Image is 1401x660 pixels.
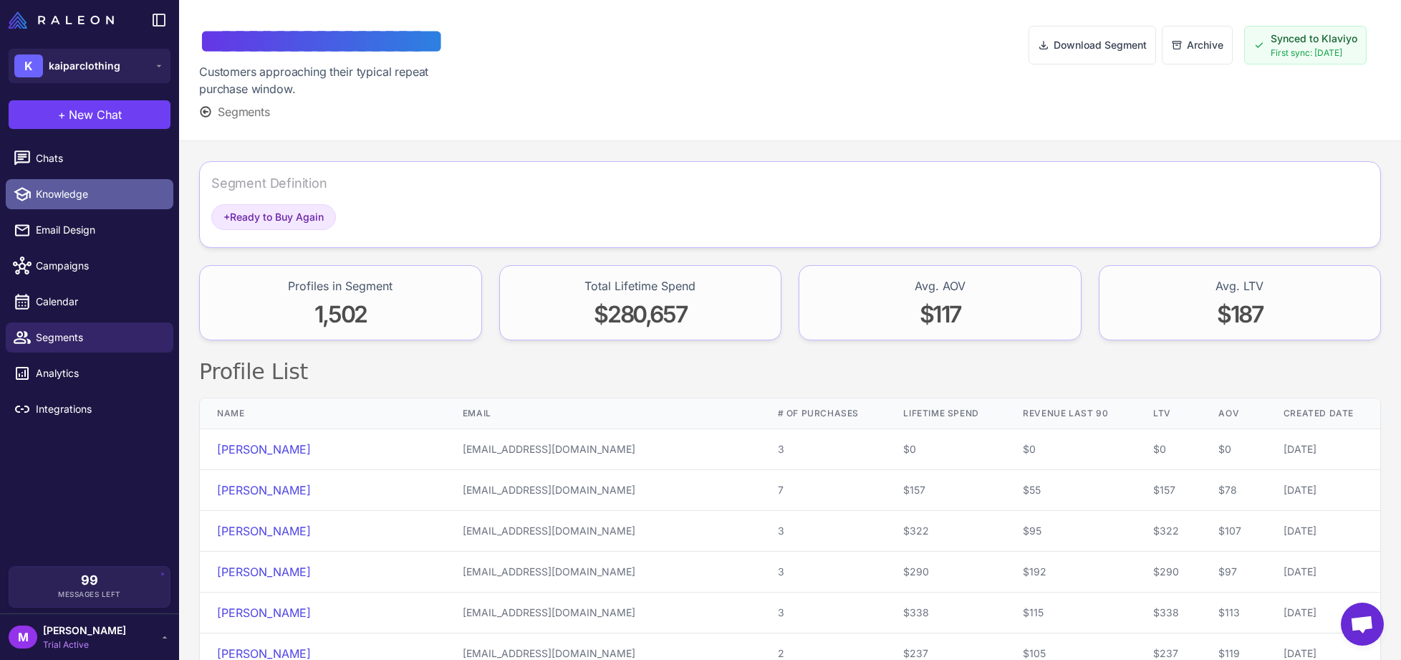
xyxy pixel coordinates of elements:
[36,258,162,274] span: Campaigns
[9,11,120,29] a: Raleon Logo
[36,150,162,166] span: Chats
[211,173,327,193] div: Segment Definition
[58,106,66,123] span: +
[1266,398,1380,429] th: Created Date
[1266,470,1380,511] td: [DATE]
[6,287,173,317] a: Calendar
[1006,511,1136,552] td: $95
[1215,277,1263,295] div: Avg. LTV
[81,574,98,587] span: 99
[761,470,887,511] td: 7
[1271,47,1357,59] span: First sync: [DATE]
[6,358,173,388] a: Analytics
[1201,593,1266,633] td: $113
[446,470,761,511] td: [EMAIL_ADDRESS][DOMAIN_NAME]
[1136,593,1201,633] td: $338
[217,606,311,620] a: [PERSON_NAME]
[1266,429,1380,470] td: [DATE]
[1006,398,1136,429] th: Revenue Last 90
[1006,429,1136,470] td: $0
[9,100,170,129] button: +New Chat
[36,186,162,202] span: Knowledge
[1136,429,1201,470] td: $0
[6,322,173,353] a: Segments
[199,103,270,120] button: Segments
[9,626,37,649] div: M
[1201,429,1266,470] td: $0
[594,300,686,328] span: $280,657
[915,277,966,295] div: Avg. AOV
[36,401,162,417] span: Integrations
[217,565,311,579] a: [PERSON_NAME]
[761,429,887,470] td: 3
[1136,470,1201,511] td: $157
[199,358,1381,386] h2: Profile List
[217,483,311,497] a: [PERSON_NAME]
[584,277,695,295] div: Total Lifetime Spend
[6,143,173,173] a: Chats
[6,251,173,281] a: Campaigns
[1136,511,1201,552] td: $322
[920,300,961,328] span: $117
[200,398,446,429] th: Name
[886,470,1006,511] td: $157
[886,511,1006,552] td: $322
[314,300,367,328] span: 1,502
[1006,470,1136,511] td: $55
[217,524,311,538] a: [PERSON_NAME]
[1217,300,1262,328] span: $187
[43,639,126,651] span: Trial Active
[1201,470,1266,511] td: $78
[288,277,393,295] div: Profiles in Segment
[761,552,887,593] td: 3
[6,215,173,245] a: Email Design
[218,103,270,120] span: Segments
[886,593,1006,633] td: $338
[43,623,126,639] span: [PERSON_NAME]
[446,552,761,593] td: [EMAIL_ADDRESS][DOMAIN_NAME]
[217,442,311,456] a: [PERSON_NAME]
[1136,398,1201,429] th: LTV
[1006,593,1136,633] td: $115
[761,511,887,552] td: 3
[36,222,162,238] span: Email Design
[1266,511,1380,552] td: [DATE]
[1341,603,1384,646] div: Open chat
[1029,26,1156,64] button: Download Segment
[886,429,1006,470] td: $0
[1201,552,1266,593] td: $97
[223,211,230,223] span: +
[36,330,162,345] span: Segments
[1162,26,1233,64] button: Archive
[9,11,114,29] img: Raleon Logo
[1201,398,1266,429] th: AOV
[761,593,887,633] td: 3
[446,429,761,470] td: [EMAIL_ADDRESS][DOMAIN_NAME]
[446,511,761,552] td: [EMAIL_ADDRESS][DOMAIN_NAME]
[886,552,1006,593] td: $290
[1266,593,1380,633] td: [DATE]
[69,106,122,123] span: New Chat
[36,294,162,310] span: Calendar
[199,63,463,97] div: Customers approaching their typical repeat purchase window.
[6,394,173,424] a: Integrations
[446,593,761,633] td: [EMAIL_ADDRESS][DOMAIN_NAME]
[1006,552,1136,593] td: $192
[761,398,887,429] th: # of Purchases
[36,365,162,381] span: Analytics
[49,58,120,74] span: kaiparclothing
[446,398,761,429] th: Email
[58,589,121,600] span: Messages Left
[6,179,173,209] a: Knowledge
[1266,552,1380,593] td: [DATE]
[14,54,43,77] div: K
[1201,511,1266,552] td: $107
[9,49,170,83] button: Kkaiparclothing
[1136,552,1201,593] td: $290
[1271,31,1357,47] span: Synced to Klaviyo
[886,398,1006,429] th: Lifetime Spend
[223,209,324,225] span: Ready to Buy Again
